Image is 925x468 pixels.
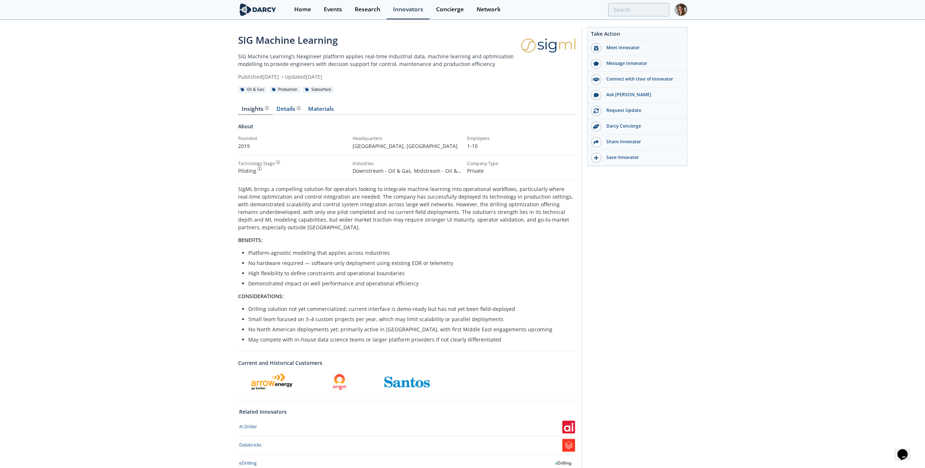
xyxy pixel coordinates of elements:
li: May compete with in-house data science teams or larger platform providers if not clearly differen... [248,336,571,343]
div: AI Driller [239,424,257,430]
div: Piloting [238,167,347,175]
div: Ask [PERSON_NAME] [601,91,683,98]
li: Drilling solution not yet commercialized; current interface is demo-ready but has not yet been fi... [248,305,571,313]
button: Save Innovator [587,150,687,166]
div: Production [269,86,300,93]
div: Network [477,7,501,12]
div: Subsurface [303,86,334,93]
p: [GEOGRAPHIC_DATA] , [GEOGRAPHIC_DATA] [353,142,462,150]
div: Concierge [436,7,464,12]
span: Private [467,167,484,174]
input: Advanced Search [608,3,669,16]
div: Save Innovator [601,154,683,161]
a: AI Driller AI Driller [239,421,575,433]
div: eDrilling [239,460,257,467]
strong: BENEFITS: [238,237,263,243]
img: information.svg [297,106,301,110]
div: Darcy Concierge [601,123,683,129]
div: Industries [353,160,462,167]
li: No hardware required — software-only deployment using existing EDR or telemetry [248,259,571,267]
div: SIG Machine Learning [238,33,521,47]
div: Published [DATE] Updated [DATE] [238,73,521,81]
p: 2019 [238,142,347,150]
div: Details [276,106,300,112]
img: Profile [675,3,687,16]
p: SigML brings a compelling solution for operators looking to integrate machine learning into opera... [238,185,576,231]
div: Events [324,7,342,12]
img: Databricks [562,439,575,452]
div: Founded [238,135,347,142]
a: Current and Historical Customers [238,359,576,367]
div: Message Innovator [601,60,683,67]
a: Insights [238,106,273,115]
img: logo-wide.svg [238,3,278,16]
div: Home [294,7,311,12]
div: Databricks [239,442,261,448]
div: Technology Stage [238,160,275,167]
img: AI Driller [562,421,575,433]
li: High flexibility to define constraints and operational boundaries [248,269,571,277]
li: Small team focused on 3–4 custom projects per year, which may limit scalability or parallel deplo... [248,315,571,323]
img: information.svg [265,106,269,110]
img: Arrow Energy Pty Ltd [249,373,294,391]
span: • [280,73,285,80]
img: Santos Ltd [384,377,430,387]
div: Research [355,7,380,12]
div: About [238,122,576,135]
div: Company Type [467,160,576,167]
div: Meet Innovator [601,44,683,51]
div: Insights [242,106,269,112]
strong: CONSIDERATIONS: [238,293,284,300]
p: 1-10 [467,142,576,150]
span: Downstream - Oil & Gas, Midstream - Oil & Gas [353,167,461,182]
a: Details [273,106,304,115]
div: Innovators [393,7,423,12]
li: Demonstrated impact on well performance and operational efficiency [248,280,571,287]
iframe: chat widget [894,439,918,461]
img: Origin Energy [329,372,350,392]
div: Share Innovator [601,139,683,145]
a: Related Innovators [239,408,287,416]
a: Materials [304,106,338,115]
div: Take Action [587,30,687,40]
li: No North American deployments yet; primarily active in [GEOGRAPHIC_DATA], with first Middle East ... [248,325,571,333]
li: Platform-agnostic modeling that applies across industries [248,249,571,257]
img: information.svg [257,167,261,171]
div: Headquarters [353,135,462,142]
img: information.svg [276,160,280,164]
p: SIG Machine Learning’s Nexgineer platform applies real-time industrial data, machine learning and... [238,52,521,68]
div: Request Update [601,107,683,114]
div: Oil & Gas [238,86,267,93]
div: Connect with User of Innovator [601,76,683,82]
div: Employees [467,135,576,142]
a: Databricks Databricks [239,439,575,452]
